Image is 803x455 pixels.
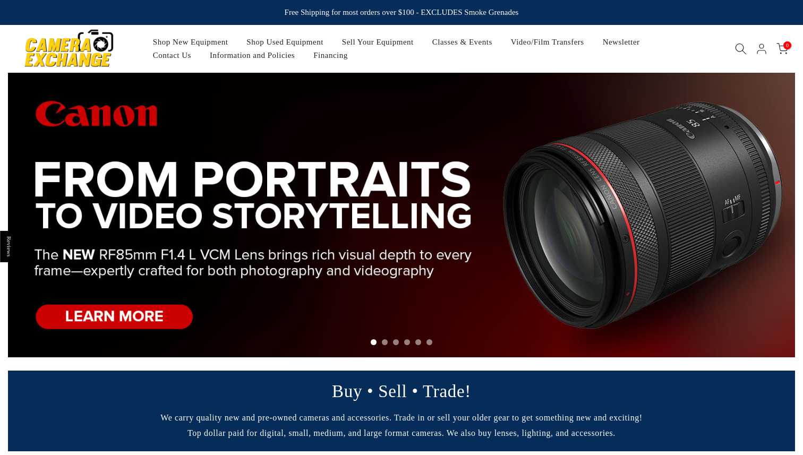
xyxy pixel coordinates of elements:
[404,339,410,345] li: Page dot 4
[304,49,357,62] a: Financing
[332,36,423,49] a: Sell Your Equipment
[423,36,501,49] a: Classes & Events
[776,43,788,55] a: 0
[3,387,800,397] p: Buy • Sell • Trade!
[3,413,800,423] p: We carry quality new and pre-owned cameras and accessories. Trade in or sell your older gear to g...
[3,428,800,438] p: Top dollar paid for digital, small, medium, and large format cameras. We also buy lenses, lightin...
[501,36,593,49] a: Video/Film Transfers
[143,36,237,49] a: Shop New Equipment
[200,49,304,62] a: Information and Policies
[593,36,649,49] a: Newsletter
[382,339,388,345] li: Page dot 2
[426,339,432,345] li: Page dot 6
[237,36,333,49] a: Shop Used Equipment
[393,339,399,345] li: Page dot 3
[783,41,791,49] span: 0
[371,339,377,345] li: Page dot 1
[143,49,200,62] a: Contact Us
[415,339,421,345] li: Page dot 5
[285,8,519,16] strong: Free Shipping for most orders over $100 - EXCLUDES Smoke Grenades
